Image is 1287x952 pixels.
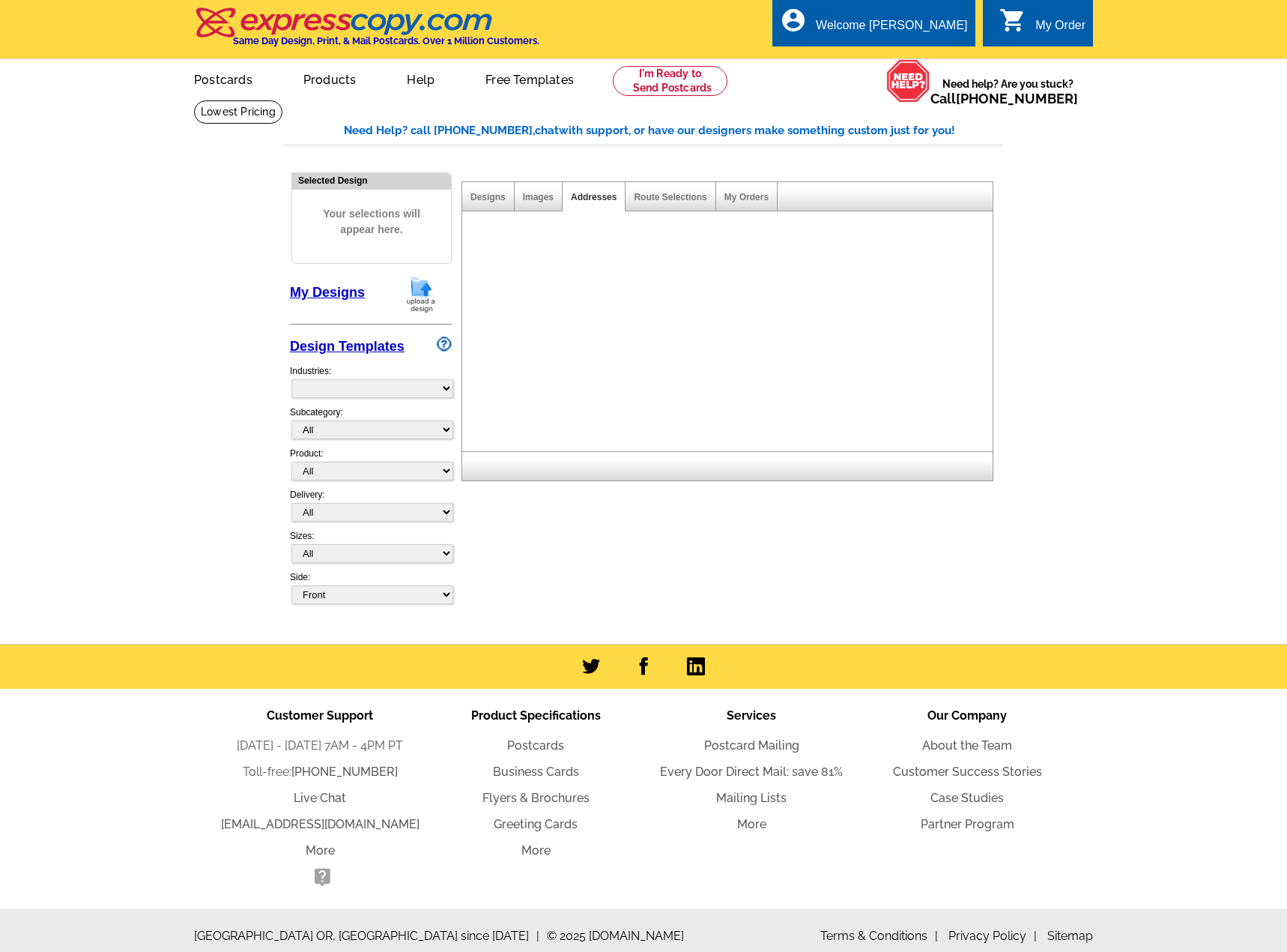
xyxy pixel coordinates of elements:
[737,817,766,831] a: More
[893,765,1042,779] a: Customer Success Stories
[402,275,440,313] img: upload-design
[290,488,452,529] div: Delivery:
[571,192,617,202] a: Addresses
[344,122,1003,139] div: Need Help? call [PHONE_NUMBER], with support, or have our designers make something custom just fo...
[948,929,1037,943] a: Privacy Policy
[727,708,776,723] span: Services
[461,61,598,96] a: Free Templates
[999,16,1085,35] a: shopping_cart My Order
[922,738,1012,753] a: About the Team
[930,91,1078,106] span: Call
[290,570,452,606] div: Side:
[290,447,452,488] div: Product:
[470,192,506,202] a: Designs
[724,192,769,202] a: My Orders
[194,927,539,945] span: [GEOGRAPHIC_DATA] OR, [GEOGRAPHIC_DATA] since [DATE]
[383,61,458,96] a: Help
[956,91,1078,106] a: [PHONE_NUMBER]
[780,7,807,34] i: account_circle
[170,61,276,96] a: Postcards
[820,929,938,943] a: Terms & Conditions
[704,738,799,753] a: Postcard Mailing
[471,708,601,723] span: Product Specifications
[290,339,405,354] a: Design Templates
[212,737,428,755] li: [DATE] - [DATE] 7AM - 4PM PT
[930,791,1004,805] a: Case Studies
[921,817,1014,831] a: Partner Program
[291,765,398,779] a: [PHONE_NUMBER]
[507,738,564,753] a: Postcards
[547,927,684,945] span: © 2025 [DOMAIN_NAME]
[521,843,551,858] a: More
[482,791,590,805] a: Flyers & Brochures
[267,708,373,723] span: Customer Support
[290,357,452,406] div: Industries:
[1035,19,1085,40] div: My Order
[279,61,381,96] a: Products
[634,192,706,202] a: Route Selections
[306,843,335,858] a: More
[927,708,1007,723] span: Our Company
[523,192,554,202] a: Images
[660,765,843,779] a: Every Door Direct Mail: save 81%
[716,791,787,805] a: Mailing Lists
[493,765,579,779] a: Business Cards
[816,19,967,40] div: Welcome [PERSON_NAME]
[494,817,578,831] a: Greeting Cards
[1047,929,1093,943] a: Sitemap
[930,76,1085,106] span: Need help? Are you stuck?
[437,337,452,352] img: design-wizard-help-icon.png
[194,18,539,46] a: Same Day Design, Print, & Mail Postcards. Over 1 Million Customers.
[292,173,451,187] div: Selected Design
[294,791,346,805] a: Live Chat
[233,35,539,46] h4: Same Day Design, Print, & Mail Postcards. Over 1 Million Customers.
[535,124,559,137] span: chat
[886,59,930,103] img: help
[290,406,452,447] div: Subcategory:
[212,763,428,781] li: Toll-free:
[999,7,1026,34] i: shopping_cart
[290,285,365,300] a: My Designs
[303,191,440,253] span: Your selections will appear here.
[221,817,420,831] a: [EMAIL_ADDRESS][DOMAIN_NAME]
[290,529,452,570] div: Sizes:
